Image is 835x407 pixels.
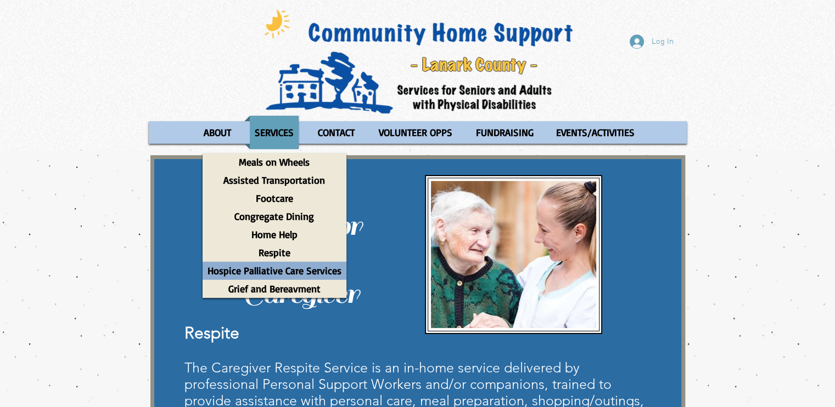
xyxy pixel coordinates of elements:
[203,262,346,280] a: Hospice Palliative Care Services
[251,189,298,207] p: Footcare
[199,116,236,149] p: ABOUT
[184,323,239,343] span: Respite
[203,207,346,225] a: Congregate Dining
[431,181,596,328] img: Respite1.JPG
[246,225,302,244] p: Home Help
[551,116,640,149] p: EVENTS/ACTIVITIES
[223,280,326,298] p: Grief and Bereavment
[546,116,645,149] a: EVENTS/ACTIVITIES
[203,171,346,189] a: Assisted Transportation
[234,153,315,171] p: Meals on Wheels
[307,116,366,149] a: CONTACT
[203,244,346,262] a: Respite
[244,116,304,149] a: SERVICES
[374,116,457,149] p: VOLUNTEER OPPS
[250,116,299,149] p: SERVICES
[254,244,295,262] p: Respite
[229,207,319,225] p: Congregate Dining
[466,116,543,149] a: FUNDRAISING
[313,116,360,149] p: CONTACT
[203,189,346,207] a: Footcare
[203,153,346,171] a: Meals on Wheels
[622,31,681,52] button: Log In
[368,116,463,149] a: VOLUNTEER OPPS
[203,225,346,244] a: Home Help
[218,171,330,189] p: Assisted Transportation
[471,116,539,149] p: FUNDRAISING
[193,116,242,149] a: ABOUT
[203,280,346,298] a: Grief and Bereavment
[648,36,677,48] span: Log In
[149,116,687,149] nav: Site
